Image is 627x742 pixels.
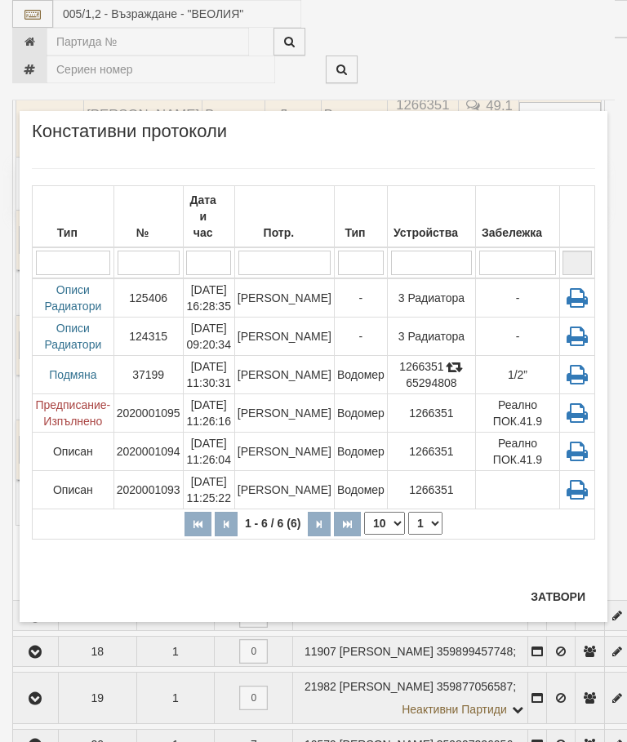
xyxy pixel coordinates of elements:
[183,318,234,356] td: [DATE] 09:20:34
[408,512,442,535] select: Страница номер
[387,433,475,471] td: 1266351
[33,318,114,356] td: Описи Радиатори
[334,356,387,394] td: Водомер
[117,221,180,244] div: №
[334,394,387,433] td: Водомер
[334,186,387,248] th: Тип: No sort applied, activate to apply an ascending sort
[390,221,473,244] div: Устройства
[334,318,387,356] td: -
[387,318,475,356] td: 3 Радиатора
[35,221,111,244] div: Тип
[234,433,334,471] td: [PERSON_NAME]
[475,278,559,318] td: -
[308,512,331,536] button: Следваща страница
[241,517,305,530] span: 1 - 6 / 6 (6)
[334,433,387,471] td: Водомер
[183,471,234,509] td: [DATE] 11:25:22
[183,278,234,318] td: [DATE] 16:28:35
[387,356,475,394] td: 1266351 65294808
[234,318,334,356] td: [PERSON_NAME]
[183,186,234,248] th: Дата и час: Descending sort applied, activate to apply an ascending sort
[113,186,183,248] th: №: No sort applied, activate to apply an ascending sort
[234,186,334,248] th: Потр.: No sort applied, activate to apply an ascending sort
[337,221,385,244] div: Тип
[215,512,238,536] button: Предишна страница
[183,356,234,394] td: [DATE] 11:30:31
[32,123,227,152] span: Констативни протоколи
[113,471,183,509] td: 2020001093
[559,186,594,248] th: : No sort applied, sorting is disabled
[475,318,559,356] td: -
[113,278,183,318] td: 125406
[33,394,114,433] td: Предписание
[113,318,183,356] td: 124315
[521,584,595,610] button: Затвори
[113,433,183,471] td: 2020001094
[33,356,114,394] td: Подмяна
[33,471,114,509] td: Описан
[113,394,183,433] td: 2020001095
[475,394,559,433] td: Реално ПОК.41.9
[387,394,475,433] td: 1266351
[33,278,114,318] td: Описи Радиатори
[234,394,334,433] td: [PERSON_NAME]
[364,512,405,535] select: Брой редове на страница
[234,471,334,509] td: [PERSON_NAME]
[334,278,387,318] td: -
[238,221,331,244] div: Потр.
[183,433,234,471] td: [DATE] 11:26:04
[475,186,559,248] th: Забележка: No sort applied, activate to apply an ascending sort
[186,189,232,244] div: Дата и час
[478,221,557,244] div: Забележка
[475,433,559,471] td: Реално ПОК.41.9
[33,433,114,471] td: Описан
[234,278,334,318] td: [PERSON_NAME]
[387,278,475,318] td: 3 Радиатора
[183,394,234,433] td: [DATE] 11:26:16
[33,186,114,248] th: Тип: No sort applied, activate to apply an ascending sort
[475,356,559,394] td: 1/2”
[334,471,387,509] td: Водомер
[113,356,183,394] td: 37199
[387,186,475,248] th: Устройства: No sort applied, activate to apply an ascending sort
[334,512,361,536] button: Последна страница
[185,512,211,536] button: Първа страница
[234,356,334,394] td: [PERSON_NAME]
[387,471,475,509] td: 1266351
